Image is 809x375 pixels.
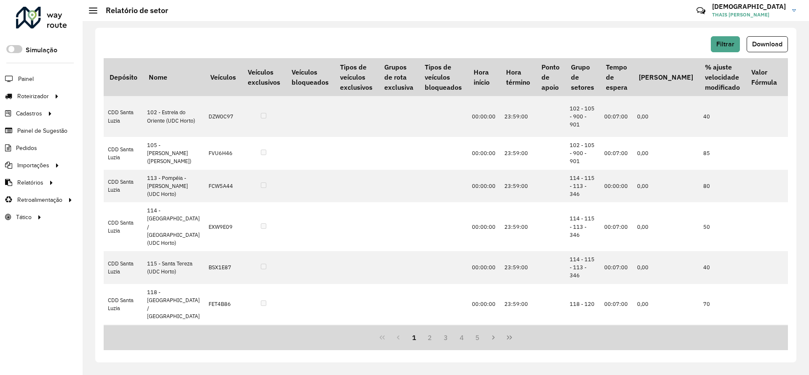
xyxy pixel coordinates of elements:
[419,58,467,96] th: Tipos de veículos bloqueados
[565,284,600,325] td: 118 - 120
[468,251,500,284] td: 00:00:00
[699,284,745,325] td: 70
[600,170,633,203] td: 00:00:00
[204,137,241,170] td: FVU6H46
[699,324,745,357] td: 60
[104,58,143,96] th: Depósito
[565,58,600,96] th: Grupo de setores
[143,324,204,357] td: 120 - Santa Inês (UDC Horto)
[17,178,43,187] span: Relatórios
[204,202,241,251] td: EXW9E09
[600,202,633,251] td: 00:07:00
[468,202,500,251] td: 00:00:00
[600,137,633,170] td: 00:07:00
[470,329,486,346] button: 5
[633,170,699,203] td: 0,00
[633,251,699,284] td: 0,00
[500,251,536,284] td: 23:59:00
[565,170,600,203] td: 114 - 115 - 113 - 346
[600,284,633,325] td: 00:07:00
[600,324,633,357] td: 00:07:00
[501,329,517,346] button: Last Page
[699,58,745,96] th: % ajuste velocidade modificado
[242,58,286,96] th: Veículos exclusivos
[104,96,143,137] td: CDD Santa Luzia
[716,40,734,48] span: Filtrar
[699,202,745,251] td: 50
[17,126,67,135] span: Painel de Sugestão
[204,170,241,203] td: FCW5A44
[745,58,782,96] th: Valor Fórmula
[204,58,241,96] th: Veículos
[104,170,143,203] td: CDD Santa Luzia
[711,36,740,52] button: Filtrar
[500,137,536,170] td: 23:59:00
[565,324,600,357] td: 118 - 120
[16,213,32,222] span: Tático
[104,251,143,284] td: CDD Santa Luzia
[692,2,710,20] a: Contato Rápido
[633,96,699,137] td: 0,00
[699,137,745,170] td: 85
[633,284,699,325] td: 0,00
[468,284,500,325] td: 00:00:00
[204,324,241,357] td: DCU0C21, FZK5F84, CQU9J44
[600,96,633,137] td: 00:07:00
[500,96,536,137] td: 23:59:00
[633,202,699,251] td: 0,00
[712,11,786,19] span: THAIS [PERSON_NAME]
[600,251,633,284] td: 00:07:00
[104,202,143,251] td: CDD Santa Luzia
[18,75,34,83] span: Painel
[633,137,699,170] td: 0,00
[143,170,204,203] td: 113 - Pompéia - [PERSON_NAME] (UDC Horto)
[500,284,536,325] td: 23:59:00
[633,58,699,96] th: [PERSON_NAME]
[17,161,49,170] span: Importações
[699,251,745,284] td: 40
[454,329,470,346] button: 4
[500,170,536,203] td: 23:59:00
[143,58,204,96] th: Nome
[699,170,745,203] td: 80
[468,170,500,203] td: 00:00:00
[500,324,536,357] td: 23:59:00
[26,45,57,55] label: Simulação
[16,109,42,118] span: Cadastros
[565,251,600,284] td: 114 - 115 - 113 - 346
[712,3,786,11] h3: [DEMOGRAPHIC_DATA]
[422,329,438,346] button: 2
[143,202,204,251] td: 114 - [GEOGRAPHIC_DATA] / [GEOGRAPHIC_DATA] (UDC Horto)
[536,58,565,96] th: Ponto de apoio
[104,137,143,170] td: CDD Santa Luzia
[143,284,204,325] td: 118 - [GEOGRAPHIC_DATA] / [GEOGRAPHIC_DATA]
[565,202,600,251] td: 114 - 115 - 113 - 346
[335,58,378,96] th: Tipos de veículos exclusivos
[468,58,500,96] th: Hora início
[752,40,782,48] span: Download
[565,96,600,137] td: 102 - 105 - 900 - 901
[500,202,536,251] td: 23:59:00
[143,137,204,170] td: 105 - [PERSON_NAME] ([PERSON_NAME])
[699,96,745,137] td: 40
[485,329,501,346] button: Next Page
[143,251,204,284] td: 115 - Santa Tereza (UDC Horto)
[468,324,500,357] td: 00:00:00
[406,329,422,346] button: 1
[286,58,334,96] th: Veículos bloqueados
[204,251,241,284] td: BSX1E87
[565,137,600,170] td: 102 - 105 - 900 - 901
[97,6,168,15] h2: Relatório de setor
[16,144,37,153] span: Pedidos
[104,284,143,325] td: CDD Santa Luzia
[143,96,204,137] td: 102 - Estrela do Oriente (UDC Horto)
[468,96,500,137] td: 00:00:00
[204,284,241,325] td: FET4B86
[747,36,788,52] button: Download
[17,196,62,204] span: Retroalimentação
[378,58,419,96] th: Grupos de rota exclusiva
[17,92,49,101] span: Roteirizador
[468,137,500,170] td: 00:00:00
[633,324,699,357] td: 0,00
[500,58,536,96] th: Hora término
